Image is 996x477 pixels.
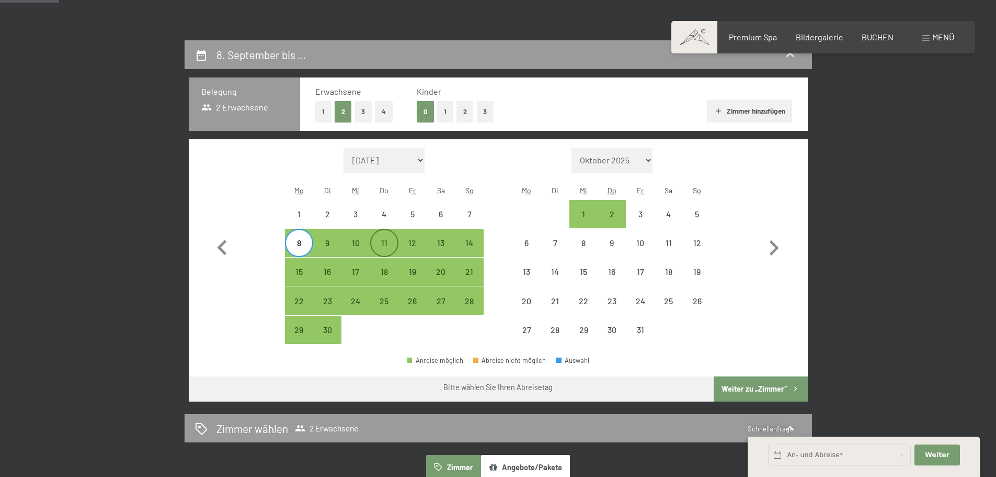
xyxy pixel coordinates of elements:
div: Mon Oct 27 2025 [512,316,541,344]
div: Abreise nicht möglich [626,258,654,286]
div: Thu Sep 04 2025 [370,200,398,228]
div: Abreise nicht möglich [341,200,370,228]
div: Tue Oct 21 2025 [541,286,569,315]
div: Abreise nicht möglich [683,286,711,315]
div: Fri Oct 10 2025 [626,229,654,257]
div: Abreise möglich [313,316,341,344]
div: 28 [456,297,482,323]
div: Wed Oct 29 2025 [569,316,598,344]
button: Nächster Monat [759,148,789,345]
div: Wed Sep 10 2025 [341,229,370,257]
abbr: Mittwoch [352,186,359,195]
div: 30 [314,326,340,352]
div: 28 [542,326,568,352]
div: Tue Sep 02 2025 [313,200,341,228]
div: 20 [513,297,540,323]
div: Thu Sep 25 2025 [370,286,398,315]
div: Thu Sep 11 2025 [370,229,398,257]
div: Abreise nicht möglich [473,357,546,364]
div: Abreise nicht möglich [569,258,598,286]
div: 12 [399,239,426,265]
div: Thu Oct 23 2025 [598,286,626,315]
a: Premium Spa [729,32,777,42]
div: Abreise möglich [313,258,341,286]
div: Thu Oct 02 2025 [598,200,626,228]
div: 7 [542,239,568,265]
div: Bitte wählen Sie Ihren Abreisetag [443,382,553,393]
div: 24 [342,297,369,323]
div: 10 [342,239,369,265]
div: Abreise möglich [398,229,427,257]
h2: 8. September bis … [216,48,306,61]
div: Abreise nicht möglich [512,316,541,344]
div: Abreise möglich [598,200,626,228]
div: Abreise möglich [455,229,483,257]
div: 20 [428,268,454,294]
div: Abreise nicht möglich [626,286,654,315]
div: Tue Sep 23 2025 [313,286,341,315]
div: Abreise nicht möglich [541,258,569,286]
div: Fri Sep 26 2025 [398,286,427,315]
a: Bildergalerie [796,32,843,42]
div: Sun Sep 21 2025 [455,258,483,286]
div: Fri Oct 31 2025 [626,316,654,344]
button: Weiter zu „Zimmer“ [714,376,807,402]
abbr: Sonntag [693,186,701,195]
button: 2 [456,101,474,123]
div: Abreise nicht möglich [512,229,541,257]
abbr: Samstag [437,186,445,195]
a: BUCHEN [862,32,894,42]
h3: Belegung [201,86,288,97]
div: 5 [399,210,426,236]
div: 30 [599,326,625,352]
div: Thu Oct 30 2025 [598,316,626,344]
div: 16 [599,268,625,294]
div: Abreise möglich [427,229,455,257]
div: Abreise nicht möglich [569,286,598,315]
abbr: Donnerstag [380,186,388,195]
abbr: Freitag [409,186,416,195]
div: 25 [656,297,682,323]
abbr: Mittwoch [580,186,587,195]
div: 15 [570,268,597,294]
div: Thu Sep 18 2025 [370,258,398,286]
abbr: Montag [522,186,531,195]
div: Mon Sep 22 2025 [285,286,313,315]
div: Abreise möglich [341,258,370,286]
div: 22 [286,297,312,323]
div: Fri Oct 24 2025 [626,286,654,315]
div: Wed Oct 22 2025 [569,286,598,315]
div: Fri Sep 19 2025 [398,258,427,286]
div: 17 [627,268,653,294]
div: Tue Sep 09 2025 [313,229,341,257]
div: Abreise nicht möglich [512,286,541,315]
abbr: Dienstag [324,186,331,195]
div: Abreise möglich [569,200,598,228]
div: 12 [684,239,710,265]
button: Zimmer hinzufügen [707,99,792,123]
button: 3 [477,101,494,123]
div: Abreise möglich [313,229,341,257]
div: 26 [684,297,710,323]
div: Tue Oct 07 2025 [541,229,569,257]
abbr: Dienstag [552,186,558,195]
div: 9 [314,239,340,265]
div: 25 [371,297,397,323]
span: Schnellanfrage [748,425,793,433]
div: Abreise nicht möglich [683,229,711,257]
div: Wed Sep 17 2025 [341,258,370,286]
div: Sat Sep 27 2025 [427,286,455,315]
div: Fri Oct 03 2025 [626,200,654,228]
button: 0 [417,101,434,123]
div: Abreise nicht möglich [313,200,341,228]
div: 3 [627,210,653,236]
div: Abreise möglich [427,286,455,315]
button: Vorheriger Monat [207,148,237,345]
div: Sat Oct 18 2025 [655,258,683,286]
div: Abreise nicht möglich [285,200,313,228]
div: 23 [314,297,340,323]
span: Erwachsene [315,86,361,96]
div: Abreise nicht möglich [655,229,683,257]
div: Wed Oct 08 2025 [569,229,598,257]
